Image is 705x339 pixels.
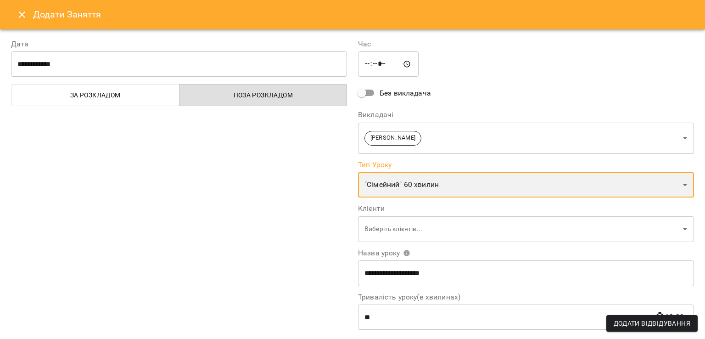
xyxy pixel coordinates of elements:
[606,315,698,332] button: Додати Відвідування
[403,249,410,257] svg: Вкажіть назву уроку або виберіть клієнтів
[11,40,347,48] label: Дата
[358,294,694,301] label: Тривалість уроку(в хвилинах)
[358,111,694,119] label: Викладачі
[358,122,694,154] div: [PERSON_NAME]
[358,249,410,257] span: Назва уроку
[380,88,431,99] span: Без викладача
[33,7,694,22] h6: Додати Заняття
[358,161,694,169] label: Тип Уроку
[365,134,421,142] span: [PERSON_NAME]
[358,205,694,212] label: Клієнти
[358,172,694,198] div: "Сімейний" 60 хвилин
[358,216,694,242] div: Виберіть клієнтів...
[185,90,342,101] span: Поза розкладом
[11,4,33,26] button: Close
[17,90,174,101] span: За розкладом
[358,40,694,48] label: Час
[11,84,179,106] button: За розкладом
[364,225,679,234] p: Виберіть клієнтів...
[614,318,690,329] span: Додати Відвідування
[179,84,347,106] button: Поза розкладом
